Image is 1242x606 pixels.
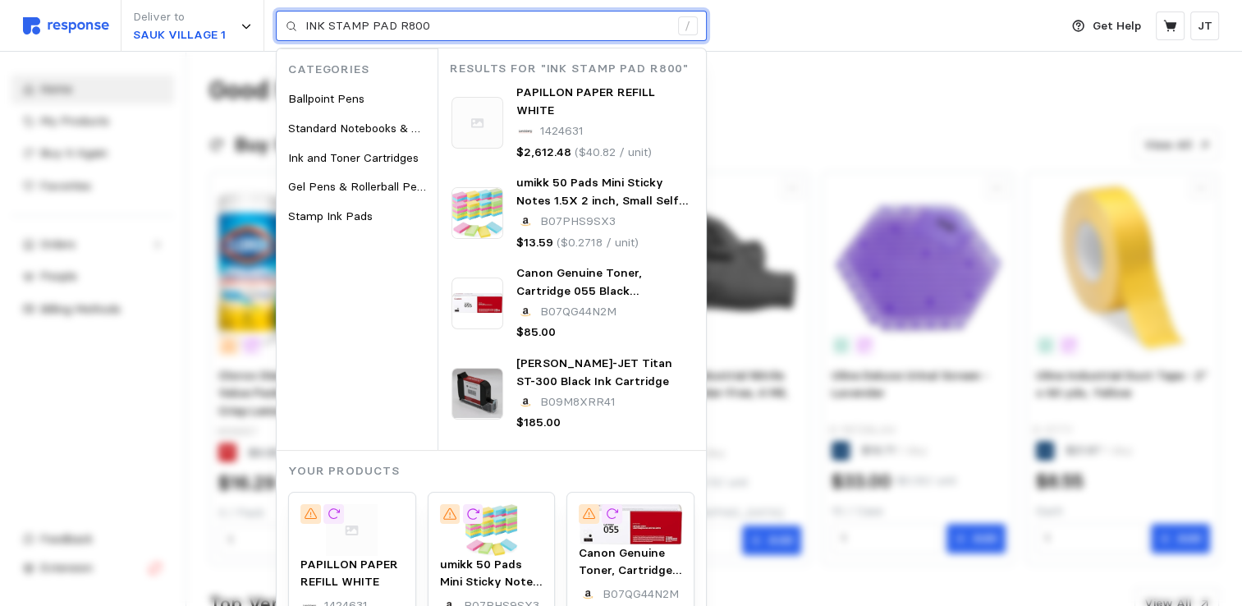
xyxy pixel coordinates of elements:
[557,234,639,252] p: ($0.2718 / unit)
[451,368,503,420] img: 51MtBO9GyKL._AC_SX679_.jpg
[516,234,553,252] p: $13.59
[288,150,419,165] span: Ink and Toner Cartridges
[1062,11,1151,42] button: Get Help
[440,504,543,556] img: 71amn-bbNTL._AC_SX679_.jpg
[288,179,429,194] span: Gel Pens & Rollerball Pens
[540,122,584,140] p: 1424631
[516,144,571,162] p: $2,612.48
[516,175,689,278] span: umikk 50 Pads Mini Sticky Notes 1.5X 2 inch, Small Self-Stick Note, Bulk Tiny Pads for Office, Sc...
[288,462,706,480] p: Your Products
[516,85,655,117] span: PAPILLON PAPER REFILL WHITE
[516,414,561,432] p: $185.00
[133,8,226,26] p: Deliver to
[305,11,669,41] input: Search for a product name or SKU
[575,144,652,162] p: ($40.82 / unit)
[516,356,672,388] span: [PERSON_NAME]-JET Titan ST-300 Black Ink Cartridge
[1093,17,1141,35] p: Get Help
[23,17,109,34] img: svg%3e
[451,187,503,239] img: 71amn-bbNTL._AC_SX679_.jpg
[288,121,462,135] span: Standard Notebooks & Notepads
[450,60,706,78] p: Results for "INK STAMP PAD R800"
[678,16,698,36] div: /
[288,209,373,223] span: Stamp Ink Pads
[451,97,503,149] img: svg%3e
[540,213,616,231] p: B07PHS9SX3
[1198,17,1212,35] p: JT
[288,61,438,79] p: Categories
[451,278,503,329] img: 61vv7RM4w+L._AC_SY300_SX300_.jpg
[300,557,398,590] span: PAPILLON PAPER REFILL WHITE
[1190,11,1219,40] button: JT
[579,504,682,544] img: 61vv7RM4w+L._AC_SY300_SX300_.jpg
[288,91,364,106] span: Ballpoint Pens
[133,26,226,44] p: SAUK VILLAGE 1
[603,585,679,604] p: B07QG44N2M
[300,504,404,556] img: svg%3e
[540,393,616,411] p: B09M8XRR41
[516,265,690,387] span: Canon Genuine Toner, Cartridge 055 Black (3016C001) 1 Pack Color imageCLASS MF741Cdw, MF743Cdw, M...
[516,324,556,342] p: $85.00
[540,303,616,321] p: B07QG44N2M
